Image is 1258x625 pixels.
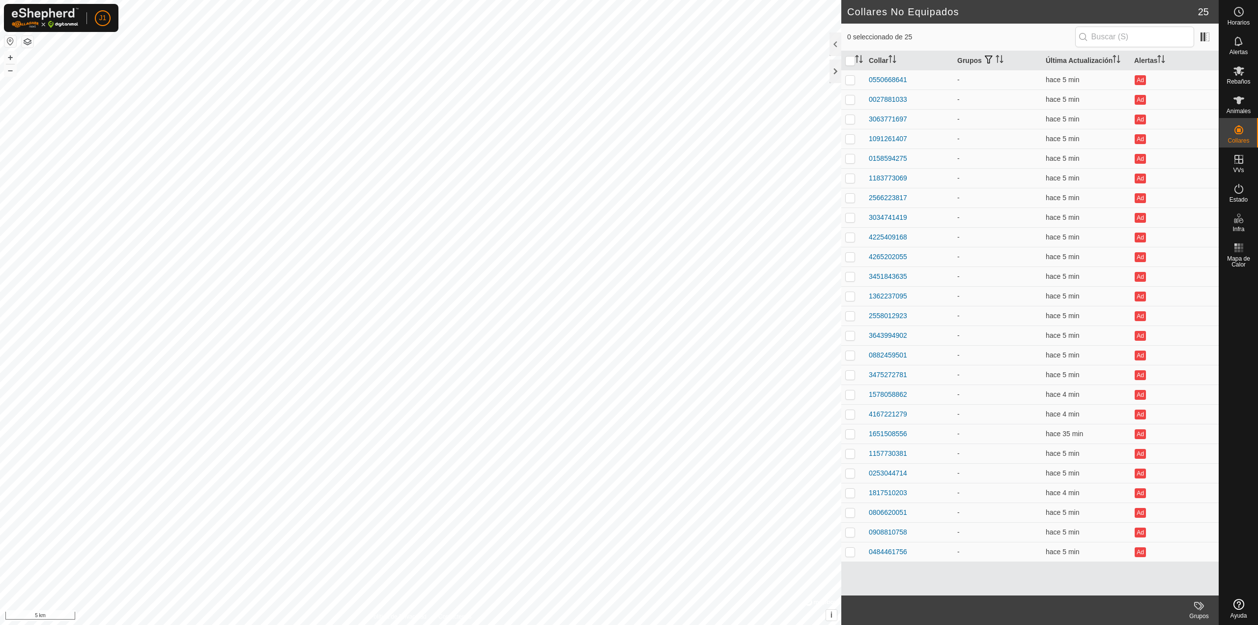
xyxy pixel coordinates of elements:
[1046,469,1079,477] span: 3 oct 2025, 10:04
[953,286,1042,306] td: -
[953,267,1042,286] td: -
[1046,135,1079,143] span: 3 oct 2025, 10:04
[869,547,907,557] div: 0484461756
[953,542,1042,562] td: -
[1179,612,1219,621] div: Grupos
[1046,154,1079,162] span: 3 oct 2025, 10:04
[4,35,16,47] button: Restablecer Mapa
[953,247,1042,267] td: -
[953,109,1042,129] td: -
[1135,331,1145,341] button: Ad
[869,212,907,223] div: 3034741419
[953,306,1042,326] td: -
[869,409,907,419] div: 4167221279
[869,488,907,498] div: 1817510203
[855,57,863,64] p-sorticon: Activar para ordenar
[869,134,907,144] div: 1091261407
[869,350,907,360] div: 0882459501
[953,51,1042,70] th: Grupos
[953,227,1042,247] td: -
[1135,134,1145,144] button: Ad
[847,32,1075,42] span: 0 seleccionado de 25
[1135,252,1145,262] button: Ad
[953,385,1042,404] td: -
[1046,371,1079,379] span: 3 oct 2025, 10:03
[953,444,1042,463] td: -
[1046,292,1079,300] span: 3 oct 2025, 10:04
[830,611,832,619] span: i
[1046,115,1079,123] span: 3 oct 2025, 10:04
[953,522,1042,542] td: -
[1046,351,1079,359] span: 3 oct 2025, 10:03
[1135,449,1145,459] button: Ad
[953,463,1042,483] td: -
[953,70,1042,89] td: -
[1046,312,1079,320] span: 3 oct 2025, 10:04
[953,188,1042,208] td: -
[869,507,907,518] div: 0806620051
[1228,138,1249,144] span: Collares
[869,291,907,301] div: 1362237095
[1232,226,1244,232] span: Infra
[1046,390,1079,398] span: 3 oct 2025, 10:04
[1046,410,1079,418] span: 3 oct 2025, 10:04
[953,89,1042,109] td: -
[1135,292,1145,301] button: Ad
[1227,108,1251,114] span: Animales
[869,330,907,341] div: 3643994902
[1042,51,1130,70] th: Última Actualización
[1135,547,1145,557] button: Ad
[865,51,953,70] th: Collar
[1046,174,1079,182] span: 3 oct 2025, 10:04
[953,404,1042,424] td: -
[1135,272,1145,282] button: Ad
[1113,57,1120,64] p-sorticon: Activar para ordenar
[1046,76,1079,84] span: 3 oct 2025, 10:04
[1046,489,1079,497] span: 3 oct 2025, 10:04
[869,193,907,203] div: 2566223817
[12,8,79,28] img: Logo Gallagher
[1222,256,1256,268] span: Mapa de Calor
[1157,57,1165,64] p-sorticon: Activar para ordenar
[869,527,907,537] div: 0908810758
[1135,410,1145,419] button: Ad
[1046,95,1079,103] span: 3 oct 2025, 10:04
[1135,508,1145,518] button: Ad
[953,149,1042,168] td: -
[1135,351,1145,360] button: Ad
[1135,75,1145,85] button: Ad
[869,94,907,105] div: 0027881033
[869,252,907,262] div: 4265202055
[869,271,907,282] div: 3451843635
[1046,528,1079,536] span: 3 oct 2025, 10:04
[1046,449,1079,457] span: 3 oct 2025, 10:04
[1075,27,1194,47] input: Buscar (S)
[869,173,907,183] div: 1183773069
[1227,79,1250,85] span: Rebaños
[1135,528,1145,537] button: Ad
[1135,488,1145,498] button: Ad
[869,75,907,85] div: 0550668641
[826,610,837,621] button: i
[1046,233,1079,241] span: 3 oct 2025, 10:03
[869,389,907,400] div: 1578058862
[1046,430,1083,438] span: 3 oct 2025, 9:34
[869,311,907,321] div: 2558012923
[953,345,1042,365] td: -
[1135,154,1145,164] button: Ad
[1046,331,1079,339] span: 3 oct 2025, 10:03
[438,612,471,621] a: Contáctenos
[869,429,907,439] div: 1651508556
[1046,548,1079,556] span: 3 oct 2025, 10:04
[869,370,907,380] div: 3475272781
[953,483,1042,503] td: -
[1229,49,1248,55] span: Alertas
[1233,167,1244,173] span: VVs
[869,114,907,124] div: 3063771697
[953,503,1042,522] td: -
[1135,390,1145,400] button: Ad
[99,13,107,23] span: J1
[953,326,1042,345] td: -
[953,424,1042,444] td: -
[869,448,907,459] div: 1157730381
